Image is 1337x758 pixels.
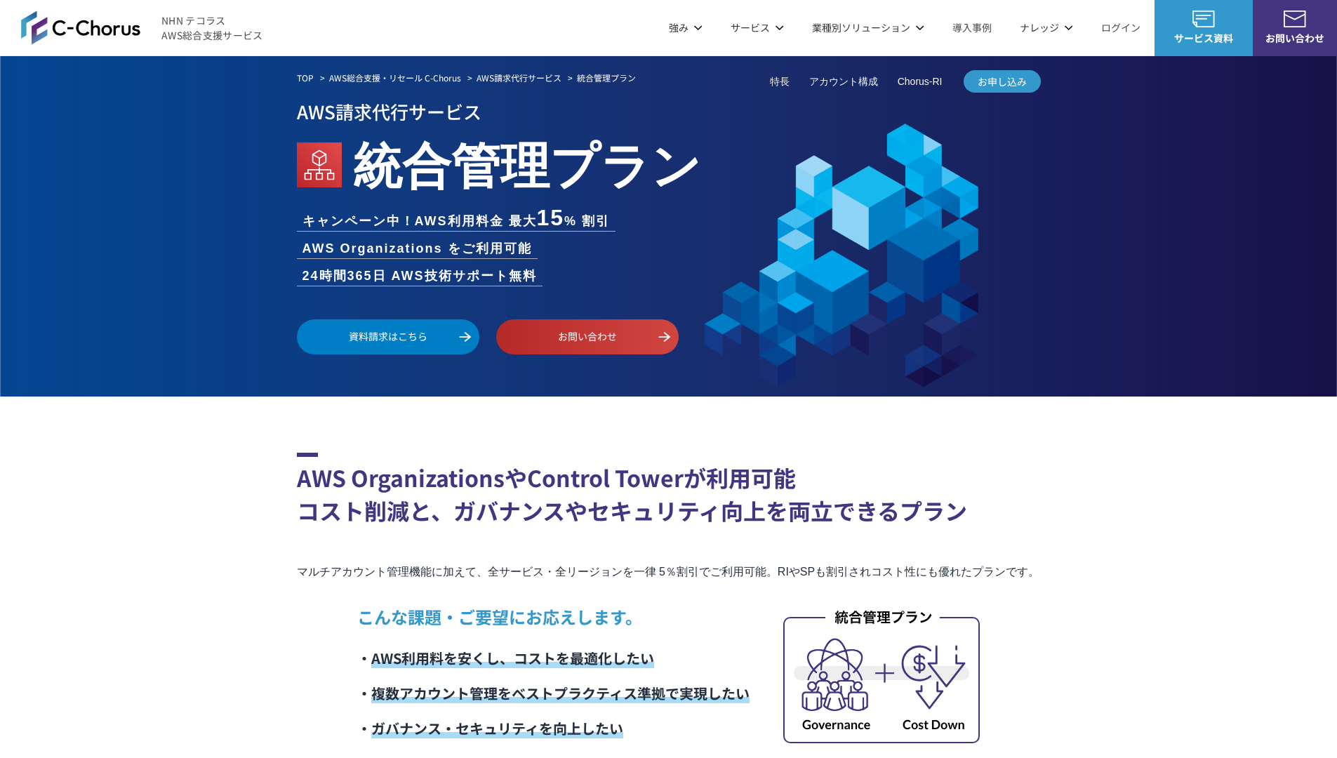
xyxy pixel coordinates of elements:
[496,319,679,354] a: お問い合わせ
[357,641,750,676] li: ・
[1253,31,1337,46] span: お問い合わせ
[357,676,750,711] li: ・
[297,206,616,231] li: キャンペーン中！AWS利用料金 最大 % 割引
[21,11,263,44] a: AWS総合支援サービス C-ChorusNHN テコラスAWS総合支援サービス
[783,607,980,743] img: 統合管理プラン_内容イメージ
[297,239,538,258] li: AWS Organizations をご利用可能
[297,96,1041,126] p: AWS請求代行サービス
[964,74,1041,89] span: お申し込み
[477,72,561,84] a: AWS請求代行サービス
[1284,11,1306,27] img: お問い合わせ
[731,20,784,35] p: サービス
[1020,20,1073,35] p: ナレッジ
[770,74,790,89] a: 特長
[357,604,750,630] p: こんな課題・ご要望にお応えします。
[371,648,654,668] span: AWS利用料を安くし、コストを最適化したい
[898,74,943,89] a: Chorus-RI
[21,11,140,44] img: AWS総合支援サービス C-Chorus
[669,20,703,35] p: 強み
[161,13,263,43] span: NHN テコラス AWS総合支援サービス
[297,142,342,187] img: AWS Organizations
[964,70,1041,93] a: お申し込み
[297,319,479,354] a: 資料請求はこちら
[329,72,461,84] a: AWS総合支援・リセール C-Chorus
[577,72,636,84] em: 統合管理プラン
[297,72,314,84] a: TOP
[371,718,623,738] span: ガバナンス・セキュリティを向上したい
[1101,20,1140,35] a: ログイン
[353,126,701,198] em: 統合管理プラン
[371,683,750,703] span: 複数アカウント管理をベストプラクティス準拠で実現したい
[1192,11,1215,27] img: AWS総合支援サービス C-Chorus サービス資料
[809,74,878,89] a: アカウント構成
[1155,31,1253,46] span: サービス資料
[297,267,543,286] li: 24時間365日 AWS技術サポート無料
[537,205,565,230] span: 15
[357,711,750,746] li: ・
[297,453,1041,527] h2: AWS OrganizationsやControl Towerが利用可能 コスト削減と、ガバナンスやセキュリティ向上を両立できるプラン
[812,20,924,35] p: 業種別ソリューション
[297,562,1041,582] p: マルチアカウント管理機能に加えて、全サービス・全リージョンを一律 5％割引でご利用可能。RIやSPも割引されコスト性にも優れたプランです。
[952,20,992,35] a: 導入事例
